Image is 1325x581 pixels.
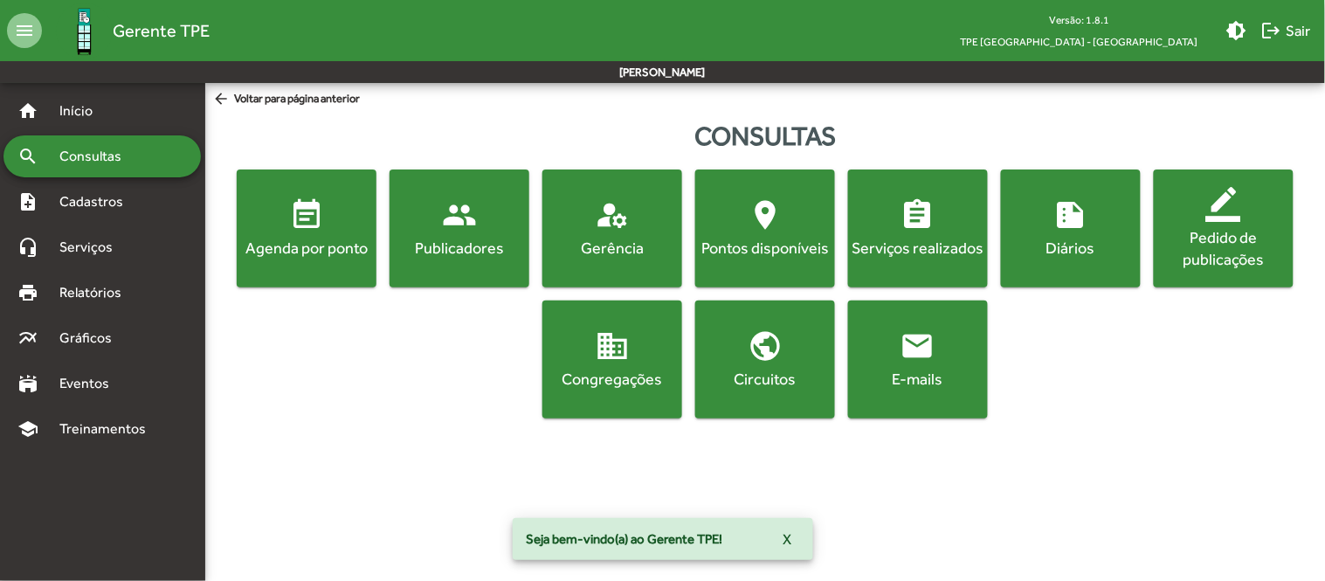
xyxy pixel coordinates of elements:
button: Pontos disponíveis [695,169,835,287]
mat-icon: brightness_medium [1226,20,1247,41]
mat-icon: note_add [17,191,38,212]
mat-icon: logout [1261,20,1282,41]
span: Relatórios [49,282,144,303]
div: Pedido de publicações [1157,226,1290,270]
a: Gerente TPE [42,3,210,59]
span: Início [49,100,118,121]
div: E-mails [852,368,984,390]
mat-icon: multiline_chart [17,328,38,349]
button: Serviços realizados [848,169,988,287]
button: Pedido de publicações [1154,169,1294,287]
mat-icon: manage_accounts [595,197,630,232]
span: Sair [1261,15,1311,46]
mat-icon: assignment [901,197,935,232]
button: Circuitos [695,301,835,418]
mat-icon: headset_mic [17,237,38,258]
mat-icon: email [901,329,935,363]
span: Cadastros [49,191,146,212]
div: Circuitos [699,368,832,390]
span: Gerente TPE [113,17,210,45]
mat-icon: summarize [1053,197,1088,232]
mat-icon: print [17,282,38,303]
span: Eventos [49,373,133,394]
div: Serviços realizados [852,237,984,259]
div: Publicadores [393,237,526,259]
button: Publicadores [390,169,529,287]
mat-icon: public [748,329,783,363]
div: Diários [1004,237,1137,259]
span: Voltar para página anterior [212,90,360,109]
mat-icon: school [17,418,38,439]
img: Logo [56,3,113,59]
button: Agenda por ponto [237,169,376,287]
span: Serviços [49,237,136,258]
div: Congregações [546,368,679,390]
span: X [783,523,792,555]
button: Sair [1254,15,1318,46]
button: X [769,523,806,555]
mat-icon: event_note [289,197,324,232]
span: TPE [GEOGRAPHIC_DATA] - [GEOGRAPHIC_DATA] [947,31,1212,52]
div: Agenda por ponto [240,237,373,259]
span: Treinamentos [49,418,167,439]
button: Congregações [542,301,682,418]
mat-icon: arrow_back [212,90,234,109]
mat-icon: location_on [748,197,783,232]
div: Gerência [546,237,679,259]
button: Gerência [542,169,682,287]
mat-icon: people [442,197,477,232]
div: Versão: 1.8.1 [947,9,1212,31]
div: Consultas [205,116,1325,156]
mat-icon: search [17,146,38,167]
span: Consultas [49,146,144,167]
span: Seja bem-vindo(a) ao Gerente TPE! [527,530,723,548]
mat-icon: stadium [17,373,38,394]
span: Gráficos [49,328,135,349]
mat-icon: menu [7,13,42,48]
mat-icon: home [17,100,38,121]
div: Pontos disponíveis [699,237,832,259]
button: Diários [1001,169,1141,287]
button: E-mails [848,301,988,418]
mat-icon: domain [595,329,630,363]
mat-icon: border_color [1206,187,1241,222]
